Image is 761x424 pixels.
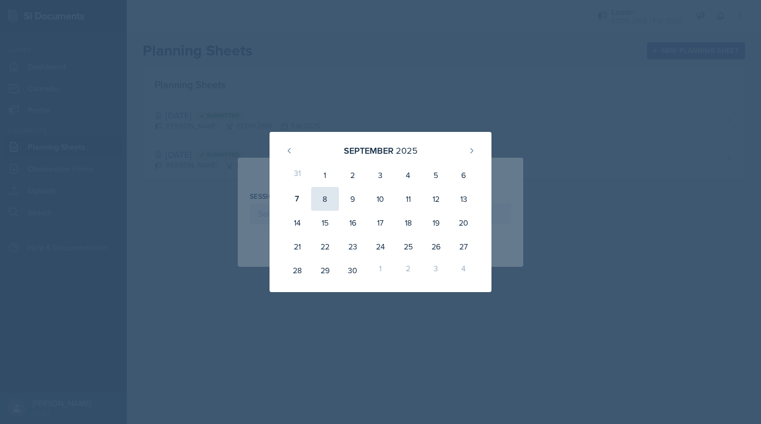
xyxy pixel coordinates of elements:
[450,211,478,235] div: 20
[422,235,450,258] div: 26
[339,258,367,282] div: 30
[311,211,339,235] div: 15
[396,144,418,157] div: 2025
[422,258,450,282] div: 3
[339,211,367,235] div: 16
[450,258,478,282] div: 4
[367,258,394,282] div: 1
[367,187,394,211] div: 10
[450,163,478,187] div: 6
[422,187,450,211] div: 12
[339,187,367,211] div: 9
[283,235,311,258] div: 21
[283,211,311,235] div: 14
[394,235,422,258] div: 25
[422,211,450,235] div: 19
[450,187,478,211] div: 13
[283,187,311,211] div: 7
[367,235,394,258] div: 24
[394,163,422,187] div: 4
[422,163,450,187] div: 5
[311,163,339,187] div: 1
[450,235,478,258] div: 27
[311,258,339,282] div: 29
[339,235,367,258] div: 23
[311,187,339,211] div: 8
[344,144,393,157] div: September
[311,235,339,258] div: 22
[394,211,422,235] div: 18
[283,163,311,187] div: 31
[394,187,422,211] div: 11
[394,258,422,282] div: 2
[367,211,394,235] div: 17
[367,163,394,187] div: 3
[283,258,311,282] div: 28
[339,163,367,187] div: 2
